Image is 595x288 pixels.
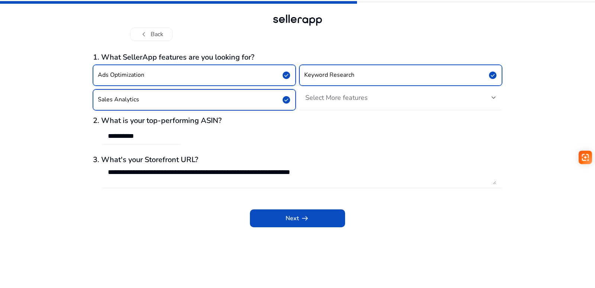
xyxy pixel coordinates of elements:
[282,95,291,104] span: check_circle
[488,71,497,80] span: check_circle
[304,72,354,79] h4: Keyword Research
[93,116,502,125] h3: 2. What is your top-performing ASIN?
[139,30,148,39] span: chevron_left
[93,155,502,164] h3: 3. What's your Storefront URL?
[98,72,144,79] h4: Ads Optimization
[305,93,368,102] span: Select More features
[130,28,173,41] button: chevron_leftBack
[98,96,139,103] h4: Sales Analytics
[93,53,502,62] h3: 1. What SellerApp features are you looking for?
[93,65,296,86] button: Ads Optimizationcheck_circle
[299,65,502,86] button: Keyword Researchcheck_circle
[300,214,309,223] span: arrow_right_alt
[250,209,345,227] button: Nextarrow_right_alt
[282,71,291,80] span: check_circle
[286,214,309,223] span: Next
[93,89,296,110] button: Sales Analyticscheck_circle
